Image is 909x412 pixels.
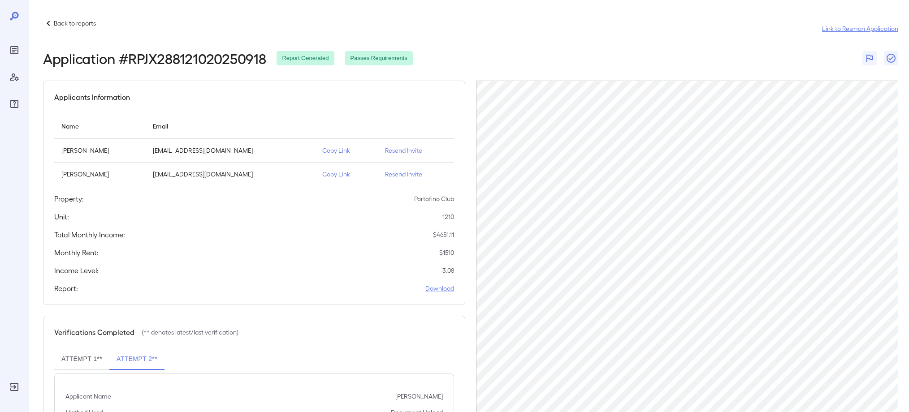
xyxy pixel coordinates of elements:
p: Copy Link [322,146,370,155]
h5: Total Monthly Income: [54,229,125,240]
span: Report Generated [277,54,334,63]
a: Link to Resman Application [822,24,898,33]
div: FAQ [7,97,22,111]
h5: Unit: [54,211,69,222]
th: Name [54,113,146,139]
h5: Applicants Information [54,92,130,103]
h2: Application # RPJX288121020250918 [43,50,266,66]
h5: Verifications Completed [54,327,134,338]
a: Download [425,284,454,293]
p: [PERSON_NAME] [61,146,139,155]
p: [PERSON_NAME] [395,392,443,401]
p: [PERSON_NAME] [61,170,139,179]
button: Flag Report [862,51,877,65]
p: Resend Invite [385,170,447,179]
p: [EMAIL_ADDRESS][DOMAIN_NAME] [153,170,308,179]
button: Attempt 2** [109,348,164,370]
p: [EMAIL_ADDRESS][DOMAIN_NAME] [153,146,308,155]
th: Email [146,113,315,139]
h5: Income Level: [54,265,99,276]
p: $ 1510 [439,248,454,257]
p: Applicant Name [65,392,111,401]
p: 1210 [442,212,454,221]
button: Close Report [884,51,898,65]
div: Log Out [7,380,22,394]
p: Portofino Club [414,194,454,203]
p: Copy Link [322,170,370,179]
h5: Report: [54,283,78,294]
span: Passes Requirements [345,54,413,63]
p: $ 4651.11 [433,230,454,239]
button: Attempt 1** [54,348,109,370]
div: Reports [7,43,22,57]
div: Manage Users [7,70,22,84]
table: simple table [54,113,454,186]
p: Back to reports [54,19,96,28]
p: (** denotes latest/last verification) [142,328,238,337]
p: Resend Invite [385,146,447,155]
p: 3.08 [442,266,454,275]
h5: Monthly Rent: [54,247,99,258]
h5: Property: [54,193,84,204]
